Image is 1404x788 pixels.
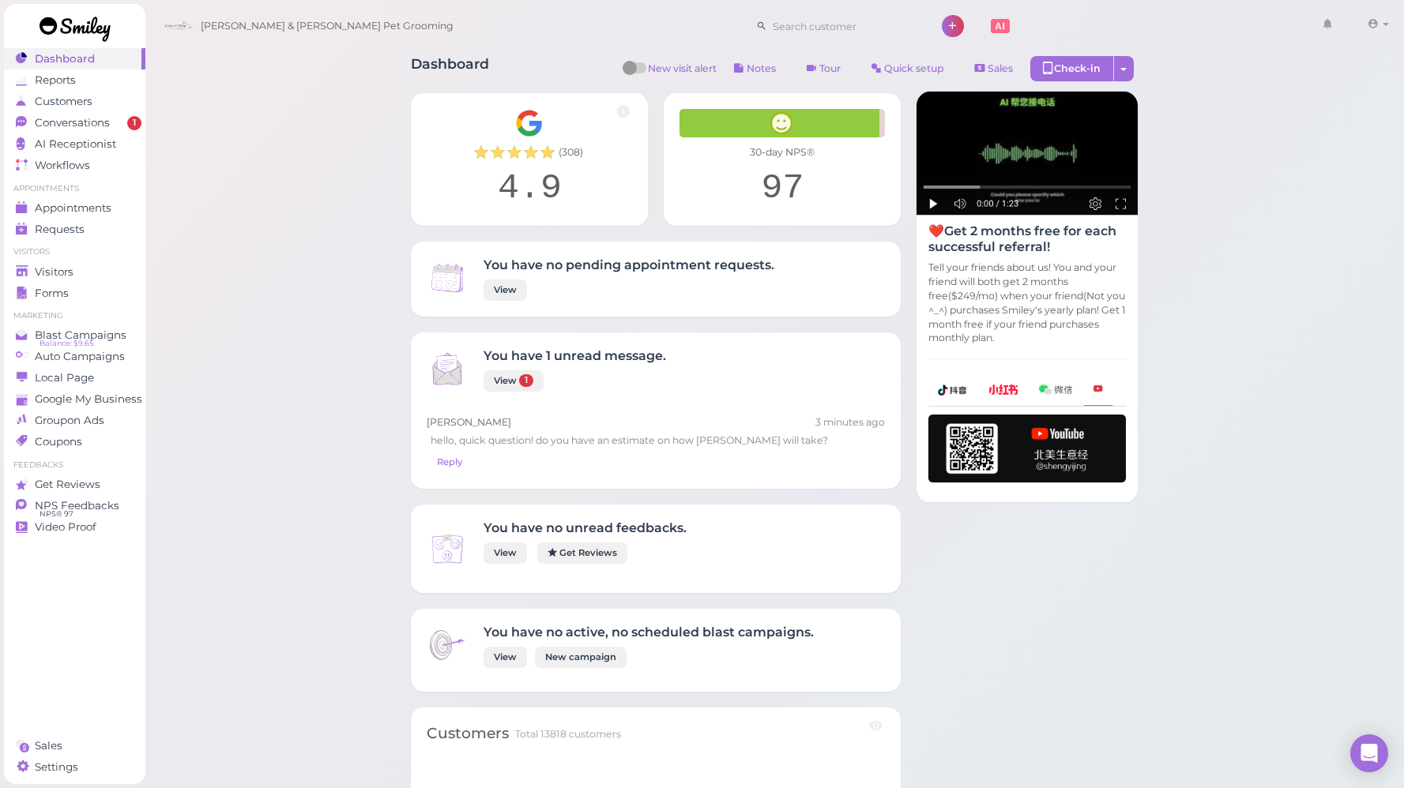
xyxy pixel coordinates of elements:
[928,415,1126,482] img: youtube-h-92280983ece59b2848f85fc261e8ffad.png
[35,350,125,363] span: Auto Campaigns
[484,257,774,272] h4: You have no pending appointment requests.
[858,56,958,81] a: Quick setup
[40,508,73,520] span: NPS® 97
[4,516,145,538] a: Video Proof
[679,145,885,159] div: 30-day NPS®
[35,760,78,774] span: Settings
[40,337,93,350] span: Balance: $9.65
[988,385,1018,395] img: xhs-786d23addd57f6a2be217d5a65f4ab6b.png
[4,219,145,240] a: Requests
[4,431,145,452] a: Coupons
[515,727,621,741] div: Total 13818 customers
[515,109,544,137] img: Google__G__Logo-edd0e34f60d7ca4a2f4ece79cff21ae3.svg
[35,520,96,534] span: Video Proof
[484,542,527,564] a: View
[201,4,454,48] span: [PERSON_NAME] & [PERSON_NAME] Pet Grooming
[35,328,126,342] span: Blast Campaigns
[4,325,145,346] a: Blast Campaigns Balance: $9.65
[519,374,533,387] span: 1
[4,735,145,756] a: Sales
[4,495,145,516] a: NPS Feedbacks NPS® 97
[427,723,509,745] div: Customers
[4,283,145,304] a: Forms
[1350,734,1388,772] div: Open Intercom Messenger
[427,528,468,569] img: Inbox
[679,167,885,210] div: 97
[35,414,104,427] span: Groupon Ads
[4,69,145,91] a: Reports
[4,460,145,471] li: Feedbacks
[4,410,145,431] a: Groupon Ads
[4,261,145,283] a: Visitors
[427,257,468,298] img: Inbox
[4,91,145,112] a: Customers
[427,415,885,430] div: [PERSON_NAME]
[4,310,145,321] li: Marketing
[767,13,920,39] input: Search customer
[127,116,141,130] span: 1
[484,625,814,640] h4: You have no active, no scheduled blast campaigns.
[427,452,472,473] a: Reply
[928,223,1126,253] h4: ❤️Get 2 months free for each successful referral!
[35,95,92,108] span: Customers
[35,116,110,129] span: Conversations
[4,197,145,219] a: Appointments
[4,133,145,155] a: AI Receptionist
[484,520,687,535] h4: You have no unread feedbacks.
[35,499,119,512] span: NPS Feedbacks
[535,647,627,668] a: New campaign
[427,348,468,389] img: Inbox
[35,201,111,215] span: Appointments
[35,392,142,406] span: Google My Business
[484,647,527,668] a: View
[4,756,145,778] a: Settings
[35,478,100,491] span: Get Reviews
[427,430,885,452] div: hello, quick question! do you have an estimate on how [PERSON_NAME] will take?
[35,739,62,752] span: Sales
[4,346,145,367] a: Auto Campaigns
[537,542,627,564] a: Get Reviews
[4,246,145,257] li: Visitors
[815,415,885,430] div: 09/10 09:48am
[35,159,90,172] span: Workflows
[1030,56,1114,81] div: Check-in
[917,92,1138,216] img: AI receptionist
[938,385,968,396] img: douyin-2727e60b7b0d5d1bbe969c21619e8014.png
[721,56,789,81] button: Notes
[4,388,145,410] a: Google My Business
[648,62,717,85] span: New visit alert
[35,287,69,300] span: Forms
[4,183,145,194] li: Appointments
[962,56,1026,81] a: Sales
[988,62,1013,74] span: Sales
[427,625,468,666] img: Inbox
[793,56,854,81] a: Tour
[559,145,583,159] span: ( 308 )
[4,48,145,69] a: Dashboard
[4,474,145,495] a: Get Reviews
[4,367,145,388] a: Local Page
[1039,385,1072,395] img: wechat-a99521bb4f7854bbf8f190d1356e2cdb.png
[35,137,116,151] span: AI Receptionist
[928,261,1126,345] p: Tell your friends about us! You and your friend will both get 2 months free($249/mo) when your fr...
[35,265,73,279] span: Visitors
[427,167,632,210] div: 4.9
[35,435,82,448] span: Coupons
[484,280,527,301] a: View
[411,56,489,85] h1: Dashboard
[35,371,94,385] span: Local Page
[35,223,85,236] span: Requests
[484,370,544,392] a: View 1
[35,52,95,66] span: Dashboard
[4,112,145,133] a: Conversations 1
[4,155,145,176] a: Workflows
[35,73,76,87] span: Reports
[484,348,666,363] h4: You have 1 unread message.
